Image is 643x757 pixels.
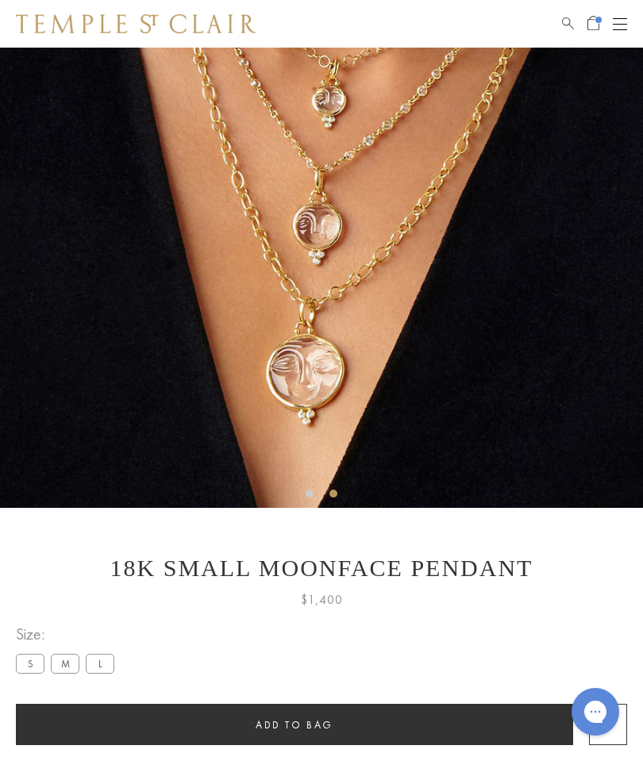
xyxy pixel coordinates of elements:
img: Temple St. Clair [16,14,256,33]
a: Search [562,14,574,33]
span: $1,400 [301,590,343,610]
span: Add to bag [256,718,333,732]
button: Add to bag [16,704,573,745]
h1: 18K Small Moonface Pendant [16,555,627,582]
iframe: Gorgias live chat messenger [564,682,627,741]
label: L [86,654,114,674]
a: Open Shopping Bag [587,14,599,33]
label: S [16,654,44,674]
label: M [51,654,79,674]
span: Size: [16,621,121,647]
button: Open navigation [613,14,627,33]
